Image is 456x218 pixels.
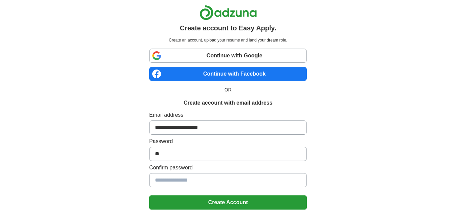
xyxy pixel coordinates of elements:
[184,99,272,107] h1: Create account with email address
[151,37,305,43] p: Create an account, upload your resume and land your dream role.
[149,49,307,63] a: Continue with Google
[199,5,257,20] img: Adzuna logo
[149,111,307,119] label: Email address
[149,137,307,145] label: Password
[220,86,236,93] span: OR
[149,67,307,81] a: Continue with Facebook
[149,164,307,172] label: Confirm password
[149,195,307,210] button: Create Account
[180,23,276,33] h1: Create account to Easy Apply.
